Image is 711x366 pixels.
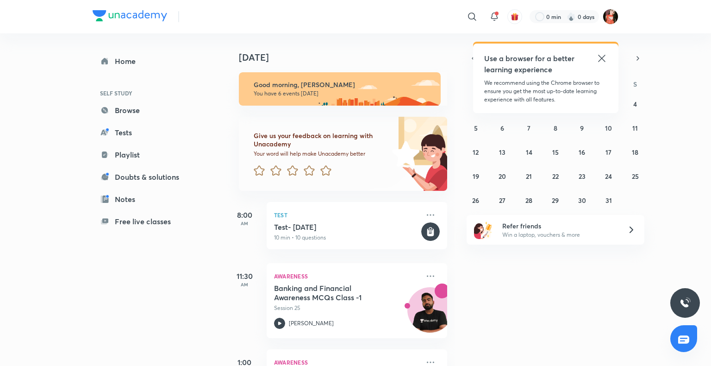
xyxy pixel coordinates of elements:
abbr: October 19, 2025 [473,172,479,181]
button: October 8, 2025 [548,120,563,135]
img: Minakshi gakre [603,9,618,25]
a: Free live classes [93,212,200,231]
button: October 5, 2025 [468,120,483,135]
h5: Test- 1st Oct, 2025 [274,222,419,232]
button: October 11, 2025 [628,120,642,135]
p: We recommend using the Chrome browser to ensure you get the most up-to-date learning experience w... [484,79,607,104]
h4: [DATE] [239,52,456,63]
button: October 18, 2025 [628,145,642,159]
h5: 8:00 [226,209,263,221]
abbr: October 6, 2025 [500,124,504,133]
img: Avatar [408,292,452,337]
p: AM [226,221,263,226]
button: October 14, 2025 [522,145,536,159]
img: avatar [511,13,519,21]
h5: Banking and Financial Awareness MCQs Class -1 [274,284,389,302]
button: October 7, 2025 [522,120,536,135]
button: October 4, 2025 [628,96,642,111]
p: Test [274,209,419,221]
img: morning [239,72,441,106]
button: October 22, 2025 [548,169,563,183]
abbr: October 25, 2025 [632,172,639,181]
img: Company Logo [93,10,167,21]
abbr: October 10, 2025 [605,124,612,133]
abbr: Saturday [633,80,637,88]
p: 10 min • 10 questions [274,233,419,242]
button: October 9, 2025 [574,120,589,135]
a: Doubts & solutions [93,168,200,186]
a: Browse [93,101,200,120]
abbr: October 11, 2025 [632,124,638,133]
button: October 17, 2025 [601,145,616,159]
button: October 29, 2025 [548,193,563,208]
abbr: October 4, 2025 [633,100,637,108]
button: October 21, 2025 [522,169,536,183]
button: October 13, 2025 [495,145,510,159]
p: Awareness [274,271,419,282]
h5: 11:30 [226,271,263,282]
abbr: October 18, 2025 [632,148,638,157]
a: Home [93,52,200,70]
button: avatar [507,9,522,24]
abbr: October 15, 2025 [552,148,559,157]
h6: Good morning, [PERSON_NAME] [254,81,432,89]
button: October 16, 2025 [574,145,589,159]
abbr: October 9, 2025 [580,124,584,133]
abbr: October 16, 2025 [579,148,585,157]
abbr: October 24, 2025 [605,172,612,181]
abbr: October 17, 2025 [605,148,611,157]
h6: Refer friends [502,221,616,231]
h5: Use a browser for a better learning experience [484,53,576,75]
abbr: October 23, 2025 [579,172,586,181]
p: Win a laptop, vouchers & more [502,231,616,239]
abbr: October 31, 2025 [605,196,612,205]
abbr: October 7, 2025 [527,124,530,133]
p: AM [226,282,263,287]
p: [PERSON_NAME] [289,319,334,328]
abbr: October 29, 2025 [552,196,559,205]
button: October 12, 2025 [468,145,483,159]
button: October 27, 2025 [495,193,510,208]
a: Tests [93,123,200,142]
p: Your word will help make Unacademy better [254,150,389,158]
button: October 15, 2025 [548,145,563,159]
a: Company Logo [93,10,167,24]
abbr: October 21, 2025 [526,172,532,181]
button: October 20, 2025 [495,169,510,183]
abbr: October 28, 2025 [525,196,532,205]
img: streak [567,12,576,21]
abbr: October 27, 2025 [499,196,505,205]
h6: SELF STUDY [93,85,200,101]
a: Playlist [93,145,200,164]
button: October 24, 2025 [601,169,616,183]
abbr: October 13, 2025 [499,148,505,157]
img: feedback_image [361,117,447,191]
abbr: October 22, 2025 [552,172,559,181]
button: October 25, 2025 [628,169,642,183]
abbr: October 26, 2025 [472,196,479,205]
abbr: October 30, 2025 [578,196,586,205]
abbr: October 20, 2025 [499,172,506,181]
button: October 23, 2025 [574,169,589,183]
abbr: October 12, 2025 [473,148,479,157]
button: October 19, 2025 [468,169,483,183]
button: October 28, 2025 [522,193,536,208]
button: October 26, 2025 [468,193,483,208]
button: October 30, 2025 [574,193,589,208]
button: October 31, 2025 [601,193,616,208]
button: October 10, 2025 [601,120,616,135]
img: referral [474,221,493,239]
p: You have 6 events [DATE] [254,90,432,97]
abbr: October 5, 2025 [474,124,478,133]
p: Session 25 [274,304,419,312]
button: October 6, 2025 [495,120,510,135]
abbr: October 14, 2025 [526,148,532,157]
h6: Give us your feedback on learning with Unacademy [254,132,389,148]
img: ttu [680,297,691,309]
abbr: October 8, 2025 [554,124,557,133]
a: Notes [93,190,200,208]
